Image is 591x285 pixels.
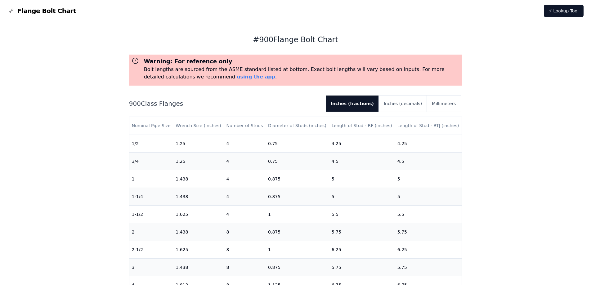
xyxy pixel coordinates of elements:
[129,35,462,45] h1: # 900 Flange Bolt Chart
[379,96,427,112] button: Inches (decimals)
[266,258,329,276] td: 0.875
[129,258,173,276] td: 3
[129,117,173,135] th: Nominal Pipe Size
[395,258,462,276] td: 5.75
[395,135,462,152] td: 4.25
[326,96,379,112] button: Inches (fractions)
[329,117,395,135] th: Length of Stud - RF (inches)
[395,241,462,258] td: 6.25
[7,7,15,15] img: Flange Bolt Chart Logo
[173,135,224,152] td: 1.25
[129,99,321,108] h2: 900 Class Flanges
[224,117,266,135] th: Number of Studs
[395,205,462,223] td: 5.5
[173,117,224,135] th: Wrench Size (inches)
[224,241,266,258] td: 8
[129,170,173,188] td: 1
[129,205,173,223] td: 1-1/2
[129,223,173,241] td: 2
[173,152,224,170] td: 1.25
[329,170,395,188] td: 5
[395,223,462,241] td: 5.75
[266,117,329,135] th: Diameter of Studs (inches)
[329,135,395,152] td: 4.25
[329,152,395,170] td: 4.5
[224,152,266,170] td: 4
[173,170,224,188] td: 1.438
[144,66,460,81] p: Bolt lengths are sourced from the ASME standard listed at bottom. Exact bolt lengths will vary ba...
[7,7,76,15] a: Flange Bolt Chart LogoFlange Bolt Chart
[224,258,266,276] td: 8
[329,258,395,276] td: 5.75
[224,170,266,188] td: 4
[224,188,266,205] td: 4
[224,135,266,152] td: 4
[129,135,173,152] td: 1/2
[144,57,460,66] h3: Warning: For reference only
[395,170,462,188] td: 5
[224,223,266,241] td: 8
[395,152,462,170] td: 4.5
[173,223,224,241] td: 1.438
[395,117,462,135] th: Length of Stud - RTJ (inches)
[329,205,395,223] td: 5.5
[224,205,266,223] td: 4
[395,188,462,205] td: 5
[266,152,329,170] td: 0.75
[427,96,461,112] button: Millimeters
[129,188,173,205] td: 1-1/4
[329,223,395,241] td: 5.75
[237,74,275,80] a: using the app
[266,223,329,241] td: 0.875
[266,135,329,152] td: 0.75
[266,170,329,188] td: 0.875
[329,188,395,205] td: 5
[544,5,584,17] a: ⚡ Lookup Tool
[266,205,329,223] td: 1
[129,152,173,170] td: 3/4
[173,205,224,223] td: 1.625
[266,188,329,205] td: 0.875
[17,7,76,15] span: Flange Bolt Chart
[173,188,224,205] td: 1.438
[129,241,173,258] td: 2-1/2
[173,241,224,258] td: 1.625
[173,258,224,276] td: 1.438
[329,241,395,258] td: 6.25
[266,241,329,258] td: 1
